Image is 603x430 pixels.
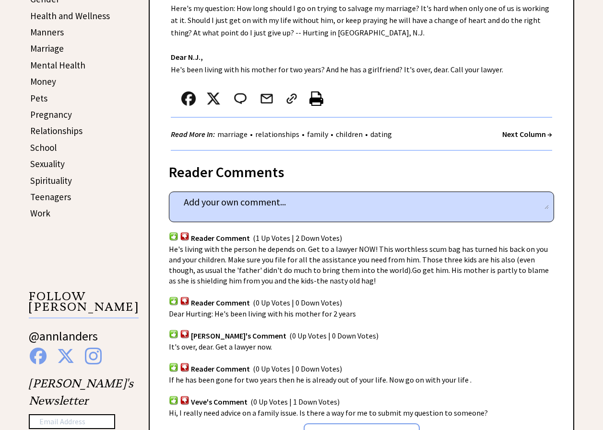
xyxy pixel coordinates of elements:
img: link_02.png [284,91,299,106]
span: It's over, dear. Get a lawyer now. [169,342,272,351]
a: Pets [30,92,47,104]
img: votup.png [169,396,178,405]
span: (0 Up Votes | 0 Down Votes) [253,364,342,374]
span: Veve's Comment [191,397,248,407]
span: (0 Up Votes | 1 Down Votes) [250,397,340,407]
img: facebook.png [181,91,196,106]
a: Marriage [30,43,64,54]
img: instagram%20blue.png [85,348,102,364]
span: Reader Comment [191,298,250,307]
span: (1 Up Votes | 2 Down Votes) [253,233,342,243]
span: [PERSON_NAME]'s Comment [191,331,286,340]
span: Reader Comment [191,364,250,374]
div: Reader Comments [169,162,554,177]
img: mail.png [260,91,274,106]
a: Mental Health [30,59,85,71]
div: Blocked (class): sidebar_ads [29,246,125,256]
p: FOLLOW [PERSON_NAME] [29,291,139,318]
span: Reader Comment [191,233,250,243]
a: Pregnancy [30,109,72,120]
a: relationships [253,129,302,139]
a: children [333,129,365,139]
img: votdown.png [180,329,189,339]
img: votup.png [169,296,178,306]
img: votdown.png [180,362,189,372]
span: Hi, I really need advice on a family issue. Is there a way for me to submit my question to someone? [169,408,488,418]
a: Sexuality [30,158,65,170]
a: Manners [30,26,64,38]
img: votdown.png [180,296,189,306]
a: Work [30,207,50,219]
img: votup.png [169,232,178,241]
strong: Read More In: [171,129,215,139]
img: x%20blue.png [57,348,74,364]
a: Teenagers [30,191,71,203]
a: Health and Wellness [30,10,110,22]
span: Dear Hurting: He's been living with his mother for 2 years [169,309,356,318]
a: Money [30,76,56,87]
a: School [30,142,57,153]
div: • • • • [171,128,394,140]
a: dating [368,129,394,139]
img: votup.png [169,362,178,372]
a: marriage [215,129,250,139]
img: printer%20icon.png [309,91,323,106]
input: Email Address [29,414,115,430]
span: (0 Up Votes | 0 Down Votes) [253,298,342,307]
span: (0 Up Votes | 0 Down Votes) [289,331,378,340]
a: family [305,129,331,139]
a: @annlanders [29,328,98,353]
img: votdown.png [180,232,189,241]
img: message_round%202.png [232,91,248,106]
span: If he has been gone for two years then he is already out of your life. Now go on with your life . [169,375,472,385]
span: He's living with the person he depends on. Get to a lawyer NOW! This worthless scum bag has turne... [169,244,549,285]
a: Relationships [30,125,83,136]
img: facebook%20blue.png [30,348,47,364]
a: Next Column → [502,129,552,139]
img: votdown.png [180,396,189,405]
a: Spirituality [30,175,72,186]
img: votup.png [169,329,178,339]
img: x_small.png [206,91,221,106]
strong: Dear N.J., [171,52,203,62]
